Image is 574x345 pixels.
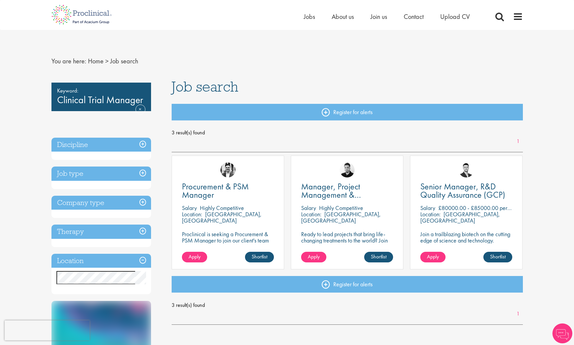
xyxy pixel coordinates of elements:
a: About us [332,12,354,21]
a: Join us [370,12,387,21]
p: £80000.00 - £85000.00 per annum [438,204,524,212]
span: Location: [182,210,202,218]
span: Apply [308,253,320,260]
p: [GEOGRAPHIC_DATA], [GEOGRAPHIC_DATA] [420,210,500,224]
a: Shortlist [364,252,393,262]
span: Keyword: [57,86,145,95]
a: Contact [404,12,424,21]
p: Highly Competitive [319,204,363,212]
a: Upload CV [440,12,470,21]
span: Job search [172,78,238,96]
span: Job search [110,57,138,65]
p: Join a trailblazing biotech on the cutting edge of science and technology. [420,231,512,243]
p: [GEOGRAPHIC_DATA], [GEOGRAPHIC_DATA] [182,210,262,224]
span: Location: [420,210,441,218]
h3: Company type [51,196,151,210]
a: Register for alerts [172,104,523,120]
span: Apply [427,253,439,260]
span: Senior Manager, R&D Quality Assurance (GCP) [420,181,505,200]
img: Joshua Godden [459,163,474,177]
a: Shortlist [483,252,512,262]
a: 1 [513,310,523,318]
p: Highly Competitive [200,204,244,212]
img: Chatbot [552,323,572,343]
span: Salary [420,204,435,212]
a: breadcrumb link [88,57,104,65]
p: Proclinical is seeking a Procurement & PSM Manager to join our client's team in [GEOGRAPHIC_DATA]. [182,231,274,250]
h3: Location [51,254,151,268]
p: [GEOGRAPHIC_DATA], [GEOGRAPHIC_DATA] [301,210,381,224]
span: 3 result(s) found [172,128,523,138]
img: Anderson Maldonado [340,163,355,177]
a: Manager, Project Management & Operational Delivery [301,182,393,199]
a: Jobs [304,12,315,21]
span: You are here: [51,57,86,65]
h3: Therapy [51,225,151,239]
span: 3 result(s) found [172,300,523,310]
span: Location: [301,210,321,218]
a: 1 [513,138,523,145]
span: Salary [301,204,316,212]
span: Manager, Project Management & Operational Delivery [301,181,372,209]
a: Apply [182,252,207,262]
img: Edward Little [220,163,235,177]
a: Procurement & PSM Manager [182,182,274,199]
span: Procurement & PSM Manager [182,181,249,200]
a: Shortlist [245,252,274,262]
h3: Discipline [51,138,151,152]
a: Register for alerts [172,276,523,293]
a: Apply [420,252,446,262]
iframe: reCAPTCHA [5,320,90,340]
a: Senior Manager, R&D Quality Assurance (GCP) [420,182,512,199]
span: > [105,57,109,65]
div: Clinical Trial Manager [51,83,151,111]
h3: Job type [51,167,151,181]
p: Ready to lead projects that bring life-changing treatments to the world? Join our client at the f... [301,231,393,262]
span: Apply [189,253,201,260]
a: Apply [301,252,326,262]
a: Remove [135,104,145,124]
span: Salary [182,204,197,212]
